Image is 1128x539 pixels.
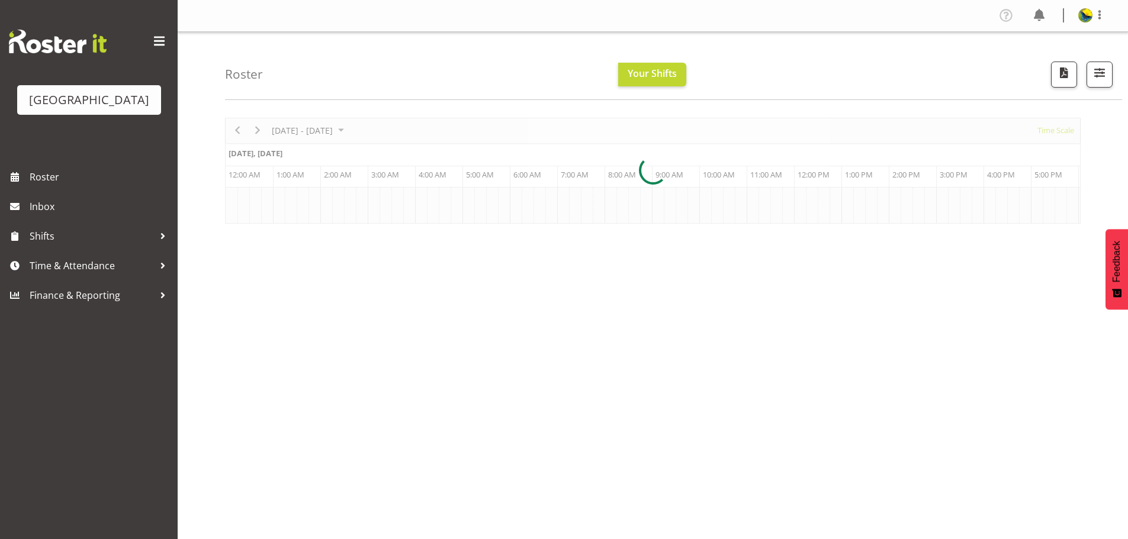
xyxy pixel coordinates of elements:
span: Feedback [1111,241,1122,282]
span: Roster [30,168,172,186]
span: Your Shifts [628,67,677,80]
span: Inbox [30,198,172,215]
button: Your Shifts [618,63,686,86]
span: Finance & Reporting [30,286,154,304]
h4: Roster [225,67,263,81]
button: Filter Shifts [1087,62,1113,88]
img: gemma-hall22491374b5f274993ff8414464fec47f.png [1078,8,1092,22]
button: Download a PDF of the roster according to the set date range. [1051,62,1077,88]
span: Time & Attendance [30,257,154,275]
div: [GEOGRAPHIC_DATA] [29,91,149,109]
span: Shifts [30,227,154,245]
button: Feedback - Show survey [1105,229,1128,309]
img: Rosterit website logo [9,30,107,53]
